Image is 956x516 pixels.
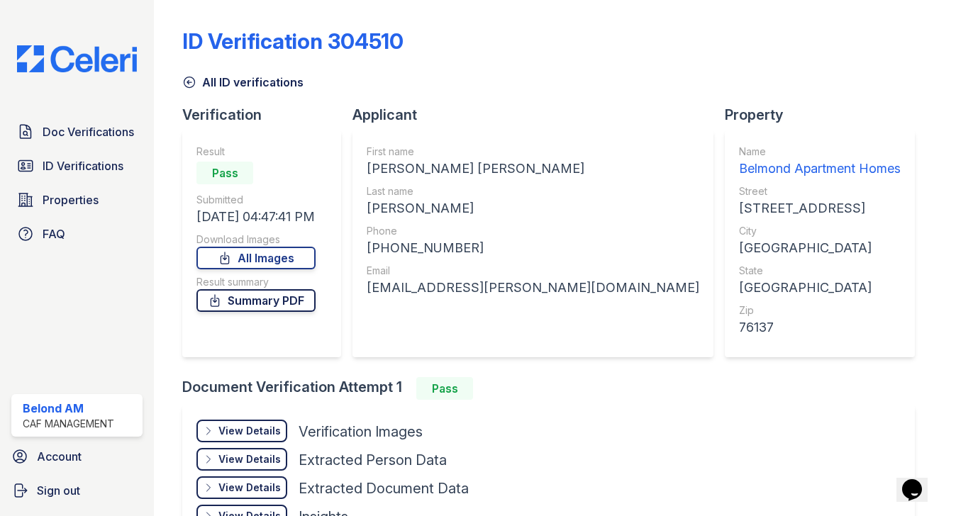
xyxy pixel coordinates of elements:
div: Pass [416,377,473,400]
div: First name [367,145,699,159]
div: Email [367,264,699,278]
div: Applicant [352,105,725,125]
a: Account [6,442,148,471]
div: Verification [182,105,352,125]
div: Extracted Document Data [299,478,469,498]
span: Sign out [37,482,80,499]
div: Property [725,105,926,125]
a: Summary PDF [196,289,316,312]
span: FAQ [43,225,65,242]
div: Extracted Person Data [299,450,447,470]
div: ID Verification 304510 [182,28,404,54]
div: Document Verification Attempt 1 [182,377,926,400]
a: Sign out [6,476,148,505]
div: Submitted [196,193,316,207]
div: [GEOGRAPHIC_DATA] [739,278,901,298]
div: City [739,224,901,238]
div: State [739,264,901,278]
a: ID Verifications [11,152,143,180]
a: FAQ [11,220,143,248]
span: Doc Verifications [43,123,134,140]
div: [PERSON_NAME] [PERSON_NAME] [367,159,699,179]
div: Verification Images [299,422,423,442]
div: CAF Management [23,417,114,431]
div: Phone [367,224,699,238]
div: Pass [196,162,253,184]
div: Download Images [196,232,316,247]
div: 76137 [739,318,901,337]
div: Result summary [196,275,316,289]
span: Account [37,448,82,465]
div: [PHONE_NUMBER] [367,238,699,258]
span: ID Verifications [43,157,123,174]
div: Last name [367,184,699,198]
a: Name Belmond Apartment Homes [739,145,901,179]
iframe: chat widget [896,459,942,502]
div: View Details [218,424,281,438]
div: View Details [218,481,281,495]
div: Result [196,145,316,159]
a: Doc Verifications [11,118,143,146]
div: View Details [218,452,281,466]
div: [DATE] 04:47:41 PM [196,207,316,227]
a: All Images [196,247,316,269]
div: Belond AM [23,400,114,417]
div: [GEOGRAPHIC_DATA] [739,238,901,258]
div: [STREET_ADDRESS] [739,198,901,218]
a: Properties [11,186,143,214]
div: Belmond Apartment Homes [739,159,901,179]
div: Name [739,145,901,159]
div: [EMAIL_ADDRESS][PERSON_NAME][DOMAIN_NAME] [367,278,699,298]
div: Zip [739,303,901,318]
div: Street [739,184,901,198]
div: [PERSON_NAME] [367,198,699,218]
a: All ID verifications [182,74,304,91]
img: CE_Logo_Blue-a8612792a0a2168367f1c8372b55b34899dd931a85d93a1a3d3e32e68fde9ad4.png [6,45,148,72]
span: Properties [43,191,99,208]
